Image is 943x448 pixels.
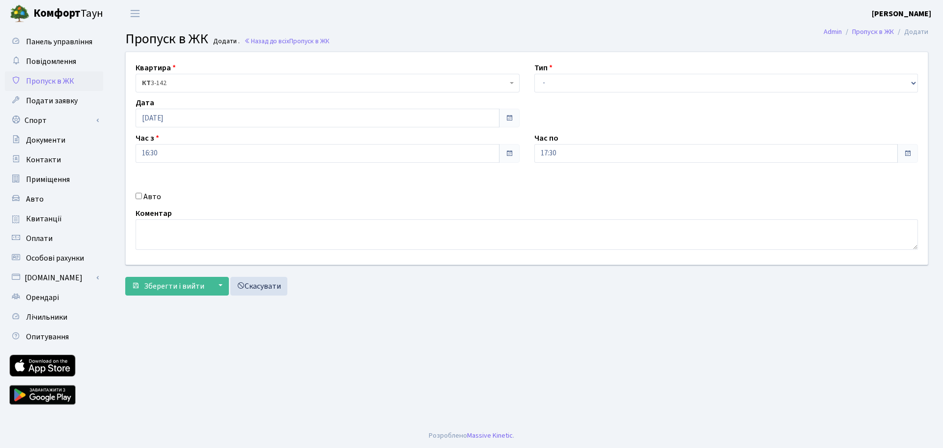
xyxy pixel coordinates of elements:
[230,277,287,296] a: Скасувати
[26,56,76,67] span: Повідомлення
[26,76,74,87] span: Пропуск в ЖК
[142,78,507,88] span: <b>КТ</b>&nbsp;&nbsp;&nbsp;&nbsp;3-142
[5,229,103,248] a: Оплати
[5,111,103,130] a: Спорт
[125,29,208,49] span: Пропуск в ЖК
[429,430,514,441] div: Розроблено .
[136,74,520,92] span: <b>КТ</b>&nbsp;&nbsp;&nbsp;&nbsp;3-142
[5,288,103,307] a: Орендарі
[824,27,842,37] a: Admin
[5,209,103,229] a: Квитанції
[5,32,103,52] a: Панель управління
[5,307,103,327] a: Лічильники
[5,189,103,209] a: Авто
[5,170,103,189] a: Приміщення
[5,327,103,347] a: Опитування
[136,208,172,219] label: Коментар
[5,150,103,170] a: Контакти
[534,62,553,74] label: Тип
[26,213,62,224] span: Квитанції
[136,97,154,109] label: Дата
[26,174,70,185] span: Приміщення
[289,36,330,46] span: Пропуск в ЖК
[26,292,59,303] span: Орендарі
[872,8,931,19] b: [PERSON_NAME]
[33,5,81,21] b: Комфорт
[894,27,928,37] li: Додати
[26,194,44,205] span: Авто
[26,233,53,244] span: Оплати
[33,5,103,22] span: Таун
[211,37,240,46] small: Додати .
[5,52,103,71] a: Повідомлення
[26,95,78,106] span: Подати заявку
[136,62,176,74] label: Квартира
[852,27,894,37] a: Пропуск в ЖК
[26,312,67,323] span: Лічильники
[809,22,943,42] nav: breadcrumb
[5,268,103,288] a: [DOMAIN_NAME]
[26,253,84,264] span: Особові рахунки
[123,5,147,22] button: Переключити навігацію
[5,248,103,268] a: Особові рахунки
[26,331,69,342] span: Опитування
[244,36,330,46] a: Назад до всіхПропуск в ЖК
[5,71,103,91] a: Пропуск в ЖК
[26,36,92,47] span: Панель управління
[872,8,931,20] a: [PERSON_NAME]
[136,132,159,144] label: Час з
[467,430,513,441] a: Massive Kinetic
[144,281,204,292] span: Зберегти і вийти
[26,135,65,146] span: Документи
[142,78,151,88] b: КТ
[5,91,103,111] a: Подати заявку
[26,154,61,165] span: Контакти
[5,130,103,150] a: Документи
[125,277,211,296] button: Зберегти і вийти
[10,4,29,24] img: logo.png
[143,191,161,203] label: Авто
[534,132,558,144] label: Час по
